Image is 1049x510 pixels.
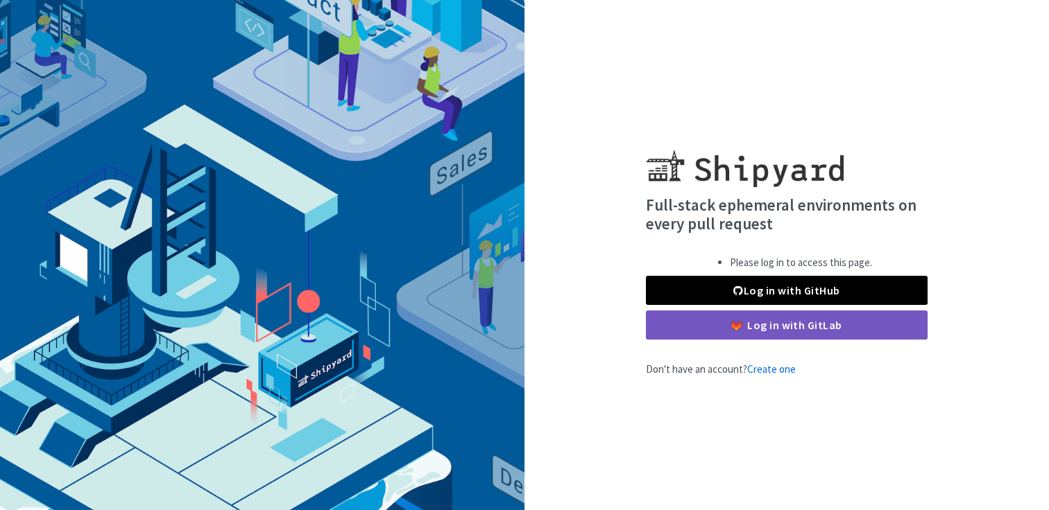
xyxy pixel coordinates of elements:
h4: Full-stack ephemeral environments on every pull request [646,195,928,234]
span: Don't have an account? [646,362,796,376]
img: gitlab-color.svg [731,320,742,331]
img: Shipyard logo [646,133,844,187]
a: Create one [747,362,796,376]
a: Log in with GitHub [646,276,928,305]
li: Please log in to access this page. [730,255,872,271]
a: Log in with GitLab [646,310,928,340]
